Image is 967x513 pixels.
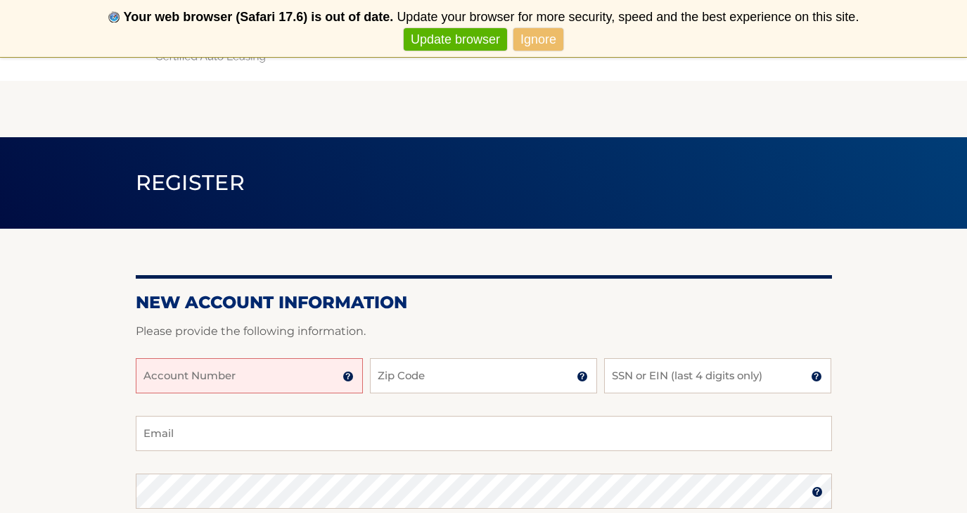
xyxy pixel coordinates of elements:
img: tooltip.svg [342,371,354,382]
img: tooltip.svg [811,371,822,382]
span: Update your browser for more security, speed and the best experience on this site. [397,10,859,24]
b: Your web browser (Safari 17.6) is out of date. [124,10,394,24]
input: SSN or EIN (last 4 digits only) [604,358,831,393]
a: Ignore [513,28,563,51]
img: tooltip.svg [577,371,588,382]
input: Zip Code [370,358,597,393]
p: Please provide the following information. [136,322,832,341]
input: Account Number [136,358,363,393]
input: Email [136,416,832,451]
a: Update browser [404,28,507,51]
img: tooltip.svg [812,486,823,498]
h2: New Account Information [136,292,832,313]
span: Register [136,170,245,196]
